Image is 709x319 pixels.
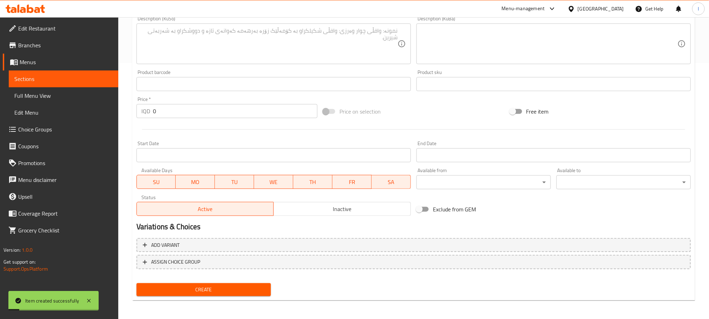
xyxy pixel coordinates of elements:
span: 1.0.0 [22,245,33,254]
p: IQD [141,107,150,115]
div: [GEOGRAPHIC_DATA] [578,5,624,13]
h2: Variations & Choices [136,222,691,232]
span: Exclude from GEM [433,205,476,213]
span: Sections [14,75,113,83]
span: Choice Groups [18,125,113,134]
a: Edit Menu [9,104,118,121]
input: Please enter product barcode [136,77,411,91]
span: WE [257,177,290,187]
button: Add variant [136,238,691,252]
span: Grocery Checklist [18,226,113,235]
button: WE [254,175,293,189]
input: Please enter product sku [416,77,691,91]
a: Grocery Checklist [3,222,118,239]
span: Promotions [18,159,113,167]
span: Active [140,204,271,214]
a: Coupons [3,138,118,155]
a: Branches [3,37,118,54]
span: Full Menu View [14,91,113,100]
button: ASSIGN CHOICE GROUP [136,255,691,269]
button: TU [215,175,254,189]
div: Menu-management [502,5,545,13]
button: Inactive [273,202,411,216]
span: Upsell [18,192,113,201]
span: Menu disclaimer [18,176,113,184]
a: Edit Restaurant [3,20,118,37]
span: Edit Restaurant [18,24,113,33]
span: SA [374,177,408,187]
button: FR [332,175,372,189]
a: Menus [3,54,118,70]
div: ​ [556,175,691,189]
button: Active [136,202,274,216]
a: Choice Groups [3,121,118,138]
button: TH [293,175,332,189]
span: TH [296,177,330,187]
span: Inactive [276,204,408,214]
span: Version: [3,245,21,254]
span: Free item [526,107,549,116]
span: Create [142,285,265,294]
a: Promotions [3,155,118,171]
span: FR [335,177,369,187]
div: ​ [416,175,551,189]
span: Edit Menu [14,108,113,117]
a: Full Menu View [9,87,118,104]
span: Get support on: [3,257,36,266]
span: Menus [20,58,113,66]
div: Item created successfully [25,297,79,305]
span: l [698,5,699,13]
span: SU [140,177,173,187]
a: Menu disclaimer [3,171,118,188]
button: Create [136,283,271,296]
span: Coupons [18,142,113,150]
span: ASSIGN CHOICE GROUP [151,258,200,266]
span: MO [178,177,212,187]
span: TU [218,177,251,187]
span: Branches [18,41,113,49]
span: Add variant [151,241,180,250]
span: Price on selection [339,107,381,116]
a: Support.OpsPlatform [3,264,48,273]
button: MO [176,175,215,189]
span: Coverage Report [18,209,113,218]
button: SA [372,175,411,189]
button: SU [136,175,176,189]
a: Coverage Report [3,205,118,222]
a: Sections [9,70,118,87]
input: Please enter price [153,104,317,118]
a: Upsell [3,188,118,205]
